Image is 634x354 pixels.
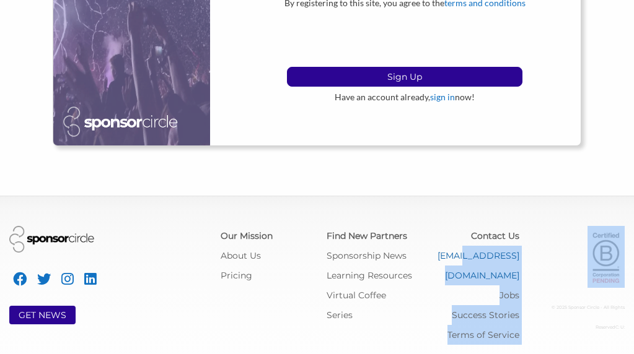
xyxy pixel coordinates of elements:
[287,67,522,87] button: Sign Up
[221,230,273,241] a: Our Mission
[327,230,407,241] a: Find New Partners
[452,309,519,321] a: Success Stories
[310,14,499,62] iframe: reCAPTCHA
[221,270,252,281] a: Pricing
[538,298,625,337] div: © 2025 Sponsor Circle - All Rights Reserved
[288,67,522,86] p: Sign Up
[430,92,455,102] a: sign in
[471,230,519,241] a: Contact Us
[447,329,519,340] a: Terms of Service
[327,290,386,321] a: Virtual Coffee Series
[615,324,625,330] span: C: U:
[19,309,66,321] a: GET NEWS
[327,250,407,261] a: Sponsorship News
[221,250,261,261] a: About Us
[588,226,625,288] img: Certified Corporation Pending Logo
[63,106,177,137] img: Sponsor Circle Logo
[327,270,412,281] a: Learning Resources
[438,250,519,281] a: [EMAIL_ADDRESS][DOMAIN_NAME]
[9,226,94,253] img: Sponsor Circle Logo
[500,290,519,301] a: Jobs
